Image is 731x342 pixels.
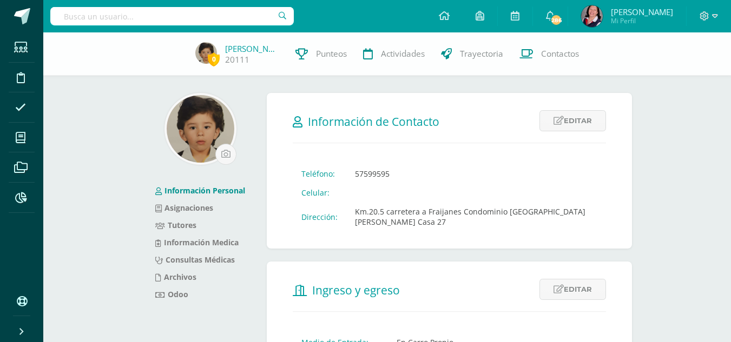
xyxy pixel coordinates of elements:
[155,237,239,247] a: Información Medica
[225,43,279,54] a: [PERSON_NAME]
[155,203,213,213] a: Asignaciones
[167,95,234,163] img: fea82b8ac89adaee57adcc06f0fcdbee.png
[611,6,673,17] span: [PERSON_NAME]
[155,220,196,230] a: Tutores
[460,48,503,59] span: Trayectoria
[155,272,196,282] a: Archivos
[50,7,294,25] input: Busca un usuario...
[611,16,673,25] span: Mi Perfil
[539,279,606,300] a: Editar
[355,32,433,76] a: Actividades
[312,283,400,298] span: Ingreso y egreso
[346,164,606,183] td: 57599595
[511,32,587,76] a: Contactos
[155,254,235,265] a: Consultas Médicas
[293,202,346,231] td: Dirección:
[541,48,579,59] span: Contactos
[316,48,347,59] span: Punteos
[225,54,249,65] a: 20111
[346,202,606,231] td: Km.20.5 carretera a Fraijanes Condominio [GEOGRAPHIC_DATA][PERSON_NAME] Casa 27
[550,14,562,26] span: 286
[155,289,188,299] a: Odoo
[155,185,245,196] a: Información Personal
[433,32,511,76] a: Trayectoria
[381,48,425,59] span: Actividades
[208,52,220,66] span: 0
[293,164,346,183] td: Teléfono:
[539,110,606,131] a: Editar
[308,114,439,129] span: Información de Contacto
[287,32,355,76] a: Punteos
[293,183,346,202] td: Celular:
[581,5,603,27] img: ff0f9ace4d1c23045c539ed074e89c73.png
[195,42,217,64] img: f590b76034afc79c0fae7aa8d9e259a8.png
